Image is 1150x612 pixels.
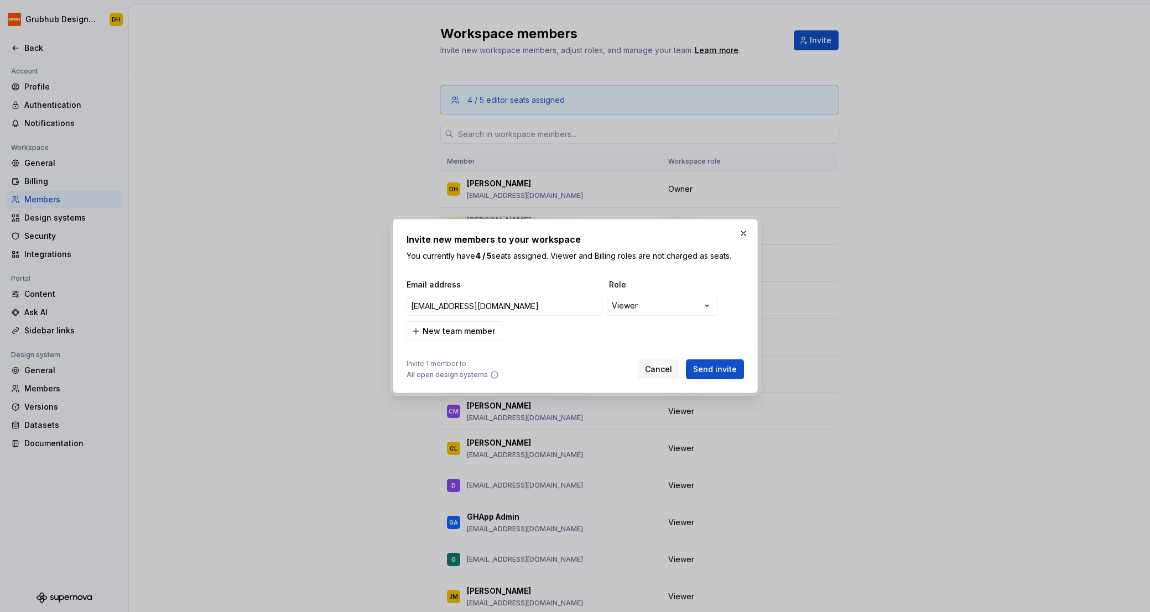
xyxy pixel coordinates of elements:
span: Email address [407,279,605,290]
span: Cancel [645,364,672,375]
button: Cancel [638,359,679,379]
span: Send invite [693,364,737,375]
span: New team member [423,326,495,337]
button: New team member [407,321,502,341]
span: All open design systems [407,370,488,379]
span: Role [609,279,720,290]
b: 4 / 5 [475,251,492,260]
p: You currently have seats assigned. Viewer and Billing roles are not charged as seats. [407,250,744,261]
h2: Invite new members to your workspace [407,233,744,246]
button: Send invite [686,359,744,379]
span: Invite 1 member to: [407,359,499,368]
